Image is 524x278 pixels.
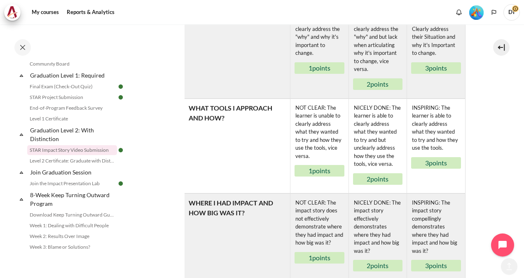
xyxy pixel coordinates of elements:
[367,175,370,183] span: 2
[117,94,124,101] img: Done
[290,4,465,98] tr: Levels group
[27,210,117,220] a: Download Keep Turning Outward Guide
[17,168,26,177] span: Collapse
[27,242,117,252] a: Week 3: Blame or Solutions?
[185,99,290,193] td: Criterion WHAT TOOLS I APPROACH AND HOW?
[17,195,26,203] span: Collapse
[349,4,407,98] td: Level NICELY DONE: The learner is able to clearly address the &quot;why&quot; and but lack when a...
[4,4,25,21] a: Architeck Architeck
[367,80,370,88] span: 2
[503,4,520,21] span: DT
[353,78,402,90] div: points
[17,130,26,139] span: Collapse
[503,4,520,21] a: User menu
[27,156,117,166] a: Level 2 Certificate: Graduate with Distinction
[469,5,484,20] img: Level #5
[411,103,461,153] div: INSPIRING: The learner is able to clearly address what they wanted to try and how they use the to...
[295,252,344,264] div: points
[349,99,407,193] td: Level NICELY DONE: The learner is able to clearly address what they wanted to try and but unclear...
[367,262,370,269] span: 2
[411,157,461,169] div: points
[27,82,117,92] a: Final Exam (Check-Out Quiz)
[290,4,349,98] td: Level NOT CLEAR: The learner is unable to clearly address the &quot;why&quot; and why it's import...
[27,114,117,124] a: Level 1 Certificate
[27,253,117,263] a: Game Drop 1: Crossword
[29,4,62,21] a: My courses
[27,59,117,69] a: Community Board
[309,167,312,174] span: 1
[295,8,344,58] div: NOT CLEAR: The learner is unable to clearly address the "why" and why it's important to change.
[64,4,117,21] a: Reports & Analytics
[425,64,429,72] span: 3
[295,198,344,248] div: NOT CLEAR: The impact story does not effectively demonstrate where they had impact and how big wa...
[295,62,344,74] div: points
[29,70,117,81] a: Graduation Level 1: Required
[488,6,500,19] button: Languages
[411,62,461,74] div: points
[117,146,124,154] img: Done
[466,5,487,20] a: Level #5
[27,231,117,241] a: Week 2: Results Over Image
[353,198,402,256] div: NICELY DONE: The impact story effectively demonstrates where they had impact and how big was it?
[29,125,117,144] a: Graduation Level 2: With Distinction
[353,8,402,74] div: NICELY DONE: The learner is able to clearly address the "why" and but lack when articulating why ...
[290,99,349,193] td: Level NOT CLEAR: The learner is unable to clearly address what they wanted to try and how they us...
[501,258,517,275] button: [[backtotopbutton]]
[295,165,344,177] div: points
[27,145,117,155] a: STAR Impact Story Video Submission
[295,103,344,161] div: NOT CLEAR: The learner is unable to clearly address what they wanted to try and how they use the ...
[185,4,290,99] td: Criterion MY SITUATION AND WHY?
[411,260,461,271] div: points
[353,173,402,185] div: points
[29,189,117,209] a: 8-Week Keep Turning Outward Program
[309,64,312,72] span: 1
[117,180,124,187] img: Done
[117,83,124,90] img: Done
[353,103,402,169] div: NICELY DONE: The learner is able to clearly address what they wanted to try and but unclearly add...
[27,221,117,231] a: Week 1: Dealing with Difficult People
[411,198,461,256] div: INSPIRING: The impact story compellingly demonstrates where they had impact and how big was it?
[290,99,465,193] tr: Levels group
[453,6,465,19] div: Show notification window with no new notifications
[7,6,18,19] img: Architeck
[353,260,402,271] div: points
[411,8,461,58] div: INSPIRING: The learner is able to Clearly address their Situation and why it's Important to change.
[27,103,117,113] a: End-of-Program Feedback Survey
[17,71,26,80] span: Collapse
[407,4,465,98] td: Level INSPIRING: The learner is able to Clearly address their Situation and why it's Important to...
[309,254,312,262] span: 1
[27,92,117,102] a: STAR Project Submission
[407,99,465,193] td: Level INSPIRING: The learner is able to clearly address what they wanted to try and how they use ...
[29,167,117,178] a: Join Graduation Session
[425,262,429,269] span: 3
[425,159,429,167] span: 3
[27,179,117,188] a: Join the Impact Presentation Lab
